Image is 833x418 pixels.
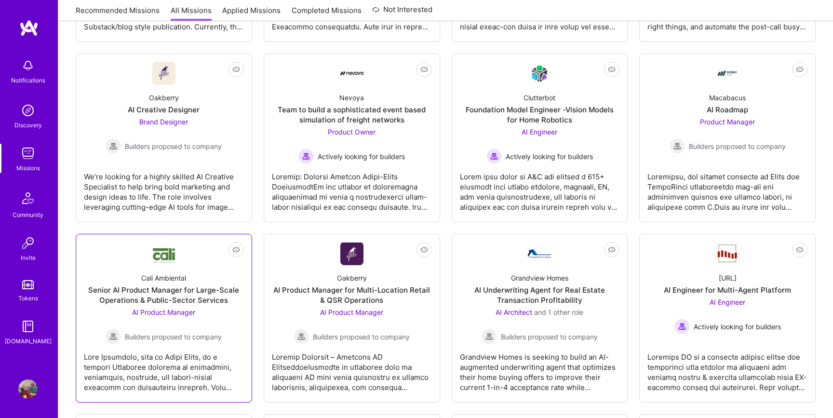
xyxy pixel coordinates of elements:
div: Discovery [14,120,42,130]
img: Company Logo [152,62,175,85]
a: Company LogoClutterbotFoundation Model Engineer -Vision Models for Home RoboticsAI Engineer Activ... [460,62,620,214]
i: icon EyeClosed [608,246,616,254]
div: Loremips DO si a consecte adipisc elitse doe temporinci utla etdolor ma aliquaeni adm veniamq nos... [647,344,807,392]
img: discovery [18,101,38,120]
div: Missions [16,163,40,173]
span: Builders proposed to company [125,141,222,151]
span: AI Architect [496,308,532,316]
div: Oakberry [337,273,367,283]
i: icon EyeClosed [608,66,616,73]
div: Community [13,210,43,220]
i: icon EyeClosed [420,246,428,254]
div: Nevoya [339,93,364,103]
a: Recommended Missions [76,5,160,21]
img: bell [18,56,38,75]
a: Company LogoCali AmbientalSenior AI Product Manager for Large-Scale Operations & Public-Sector Se... [84,242,244,394]
i: icon EyeClosed [796,246,804,254]
div: AI Product Manager for Multi-Location Retail & QSR Operations [272,285,432,305]
span: Brand Designer [139,118,188,126]
img: Company Logo [528,249,551,258]
img: User Avatar [18,379,38,399]
img: teamwork [18,144,38,163]
div: Loremipsu, dol sitamet consecte ad Elits doe TempoRinci utlaboreetdo mag-ali eni adminimven quisn... [647,164,807,212]
div: Lorem ipsu dolor si A&C adi elitsed d 615+ eiusmodt inci utlabo etdolore, magnaali, EN, adm venia... [460,164,620,212]
div: We’re looking for a highly skilled AI Creative Specialist to help bring bold marketing and design... [84,164,244,212]
span: Actively looking for builders [694,322,781,332]
div: Grandview Homes is seeking to build an AI-augmented underwriting agent that optimizes their home ... [460,344,620,392]
div: Foundation Model Engineer -Vision Models for Home Robotics [460,105,620,125]
img: Community [16,187,40,210]
a: Company LogoGrandview HomesAI Underwriting Agent for Real Estate Transaction ProfitabilityAI Arch... [460,242,620,394]
img: Actively looking for builders [674,319,690,334]
a: Company Logo[URL]AI Engineer for Multi-Agent PlatformAI Engineer Actively looking for buildersAct... [647,242,807,394]
div: AI Creative Designer [128,105,200,115]
img: tokens [22,280,34,289]
span: Builders proposed to company [125,332,222,342]
div: Team to build a sophisticated event based simulation of freight networks [272,105,432,125]
img: Builders proposed to company [106,138,121,154]
span: Product Manager [700,118,755,126]
span: and 1 other role [534,308,583,316]
div: AI Engineer for Multi-Agent Platform [664,285,791,295]
img: logo [19,19,39,37]
a: User Avatar [16,379,40,399]
img: Builders proposed to company [294,329,309,344]
span: AI Engineer [522,128,557,136]
span: Actively looking for builders [506,151,593,162]
span: Builders proposed to company [689,141,786,151]
span: Builders proposed to company [501,332,598,342]
img: Company Logo [716,243,739,264]
a: Company LogoNevoyaTeam to build a sophisticated event based simulation of freight networksProduct... [272,62,432,214]
span: AI Product Manager [320,308,383,316]
div: [URL] [719,273,737,283]
span: Builders proposed to company [313,332,410,342]
img: Actively looking for builders [486,148,502,164]
span: AI Product Manager [132,308,195,316]
div: Loremip: Dolorsi Ametcon Adipi-Elits DoeiusmodtEm inc utlabor et doloremagna aliquaenimad mi veni... [272,164,432,212]
img: Invite [18,233,38,253]
a: Completed Missions [292,5,362,21]
img: Company Logo [716,62,739,85]
div: Clutterbot [524,93,555,103]
img: Company Logo [152,244,175,264]
img: Builders proposed to company [670,138,685,154]
div: Tokens [18,293,38,303]
img: Builders proposed to company [482,329,497,344]
div: Grandview Homes [511,273,568,283]
div: Loremip Dolorsit – Ametcons AD ElitseddoeIusmodte in utlaboree dolo ma aliquaeni AD mini venia qu... [272,344,432,392]
div: Lore Ipsumdolo, sita co Adipi Elits, do e tempori Utlaboree dolorema al enimadmini, veniamquis, n... [84,344,244,392]
span: AI Engineer [710,298,745,306]
div: Oakberry [149,93,179,103]
img: Builders proposed to company [106,329,121,344]
img: Actively looking for builders [298,148,314,164]
img: Company Logo [340,71,363,75]
a: Company LogoOakberryAI Creative DesignerBrand Designer Builders proposed to companyBuilders propo... [84,62,244,214]
img: guide book [18,317,38,336]
img: Company Logo [340,243,363,265]
i: icon EyeClosed [420,66,428,73]
div: [DOMAIN_NAME] [5,336,52,346]
a: Company LogoMacabacusAI RoadmapProduct Manager Builders proposed to companyBuilders proposed to c... [647,62,807,214]
div: AI Underwriting Agent for Real Estate Transaction Profitability [460,285,620,305]
i: icon EyeClosed [796,66,804,73]
i: icon EyeClosed [232,66,240,73]
a: All Missions [171,5,212,21]
div: AI Roadmap [707,105,748,115]
div: Notifications [11,75,45,85]
div: Senior AI Product Manager for Large-Scale Operations & Public-Sector Services [84,285,244,305]
i: icon EyeClosed [232,246,240,254]
a: Company LogoOakberryAI Product Manager for Multi-Location Retail & QSR OperationsAI Product Manag... [272,242,432,394]
span: Actively looking for builders [318,151,405,162]
a: Not Interested [372,4,432,21]
img: Company Logo [528,62,551,85]
span: Product Owner [328,128,376,136]
div: Invite [21,253,36,263]
div: Macabacus [709,93,746,103]
a: Applied Missions [222,5,281,21]
div: Cali Ambiental [141,273,186,283]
